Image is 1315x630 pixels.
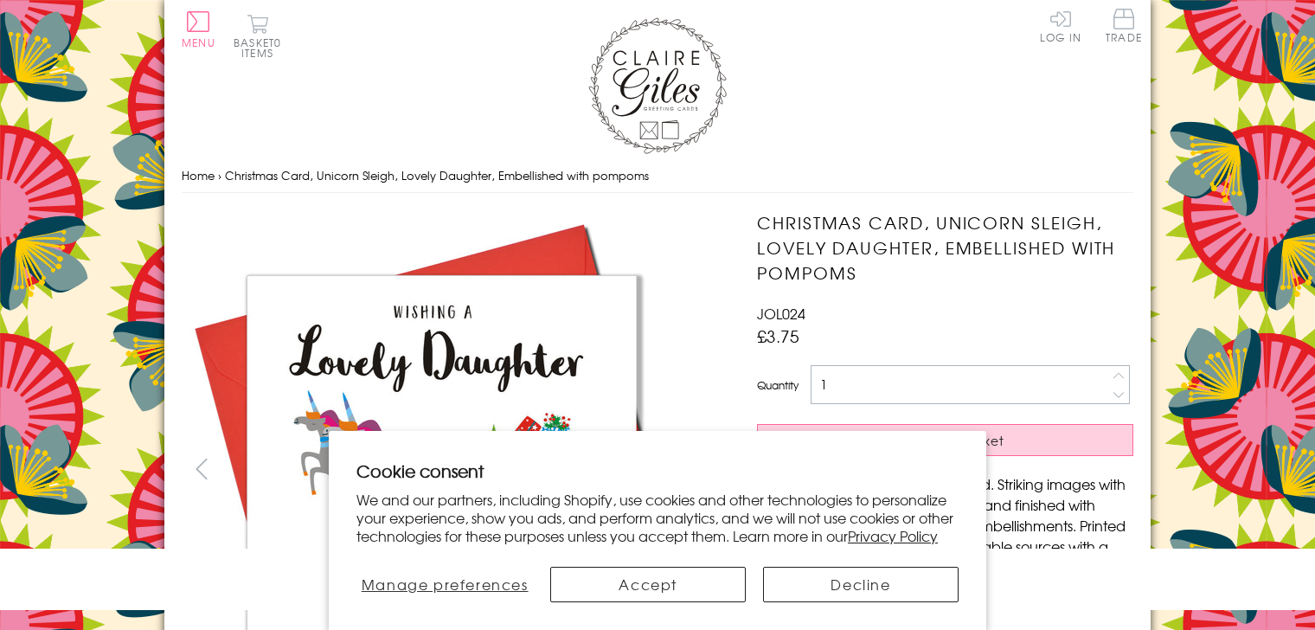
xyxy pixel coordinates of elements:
a: Privacy Policy [848,525,938,546]
label: Quantity [757,377,799,393]
button: Accept [550,567,746,602]
span: Trade [1106,9,1142,42]
a: Home [182,167,215,183]
p: We and our partners, including Shopify, use cookies and other technologies to personalize your ex... [356,491,959,544]
button: Decline [763,567,959,602]
span: Christmas Card, Unicorn Sleigh, Lovely Daughter, Embellished with pompoms [225,167,649,183]
button: Manage preferences [356,567,533,602]
h1: Christmas Card, Unicorn Sleigh, Lovely Daughter, Embellished with pompoms [757,210,1133,285]
span: £3.75 [757,324,799,348]
span: Manage preferences [362,574,529,595]
nav: breadcrumbs [182,158,1133,194]
a: Log In [1040,9,1081,42]
button: prev [182,449,221,488]
button: Basket0 items [234,14,281,58]
button: Add to Basket [757,424,1133,456]
button: Menu [182,11,215,48]
a: Trade [1106,9,1142,46]
span: JOL024 [757,303,805,324]
h2: Cookie consent [356,459,959,483]
span: › [218,167,221,183]
img: Claire Giles Greetings Cards [588,17,727,154]
span: 0 items [241,35,281,61]
span: Menu [182,35,215,50]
